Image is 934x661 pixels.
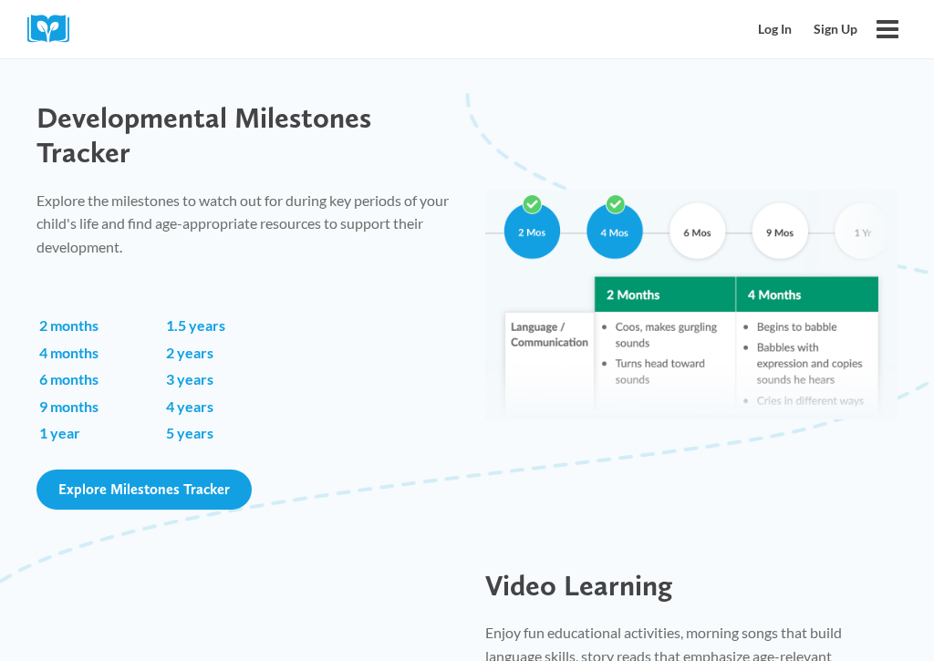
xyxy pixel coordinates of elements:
a: 4 years [166,398,213,415]
a: Explore Milestones Tracker [36,470,252,510]
a: 2 months [39,316,99,334]
a: 9 months [39,398,99,415]
img: Cox Campus [27,15,82,43]
a: 5 years [166,424,213,441]
a: Sign Up [803,12,868,46]
a: 1 year [39,424,80,441]
a: 4 months [39,344,99,361]
button: Open menu [868,10,907,48]
a: 3 years [166,370,213,387]
p: Explore the milestones to watch out for during key periods of your child's life and find age-appr... [36,189,449,259]
span: Explore Milestones Tracker [58,480,230,498]
a: 6 months [39,370,99,387]
nav: Secondary Mobile Navigation [747,12,868,46]
span: Developmental Milestones Tracker [36,99,371,170]
a: 2 years [166,344,213,361]
span: Video Learning [485,567,672,603]
a: 1.5 years [166,316,225,334]
a: Log In [747,12,803,46]
img: developmental-milestone-tracker-preview [485,168,898,442]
